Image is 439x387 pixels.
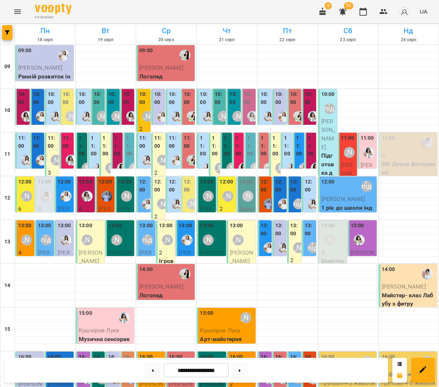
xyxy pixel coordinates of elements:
[240,205,254,265] p: Baby-fitness 3-5 - Baby Fitness 3-5
[247,111,258,122] img: Анна Білан
[16,25,74,36] h6: Пн
[311,163,322,174] img: Анна Білан
[382,283,426,290] span: [PERSON_NAME]
[278,242,289,253] img: Каріна
[308,111,319,122] img: Анна Білан
[179,50,190,61] img: Роксолана
[21,155,32,166] img: Каріна
[33,134,43,150] label: 11:00
[36,111,47,122] img: Юлія Масющенко
[108,249,132,265] span: [PERSON_NAME]
[126,111,137,122] div: Анна Білан
[187,155,198,166] img: Роксолана
[142,155,153,166] img: Каріна
[261,134,267,158] label: 11:00
[118,178,132,186] label: 12:00
[58,222,71,230] label: 13:00
[275,178,285,194] label: 12:00
[18,178,32,186] label: 12:00
[63,134,73,150] label: 11:00
[293,242,304,253] div: Наталя Гредасова
[157,111,168,122] div: Юлія Масющенко
[399,7,409,17] img: avatar_s.png
[179,249,193,282] span: [PERSON_NAME]
[154,178,164,194] label: 12:00
[36,155,47,166] img: Юлія Масющенко
[139,266,153,274] label: 14:00
[139,178,149,194] label: 12:00
[126,134,133,158] label: 11:00
[247,134,254,158] label: 11:00
[21,235,32,245] div: Софія
[278,111,289,122] img: Юлія Масющенко
[172,111,183,122] div: Каріна
[139,249,154,282] span: [PERSON_NAME]
[382,151,436,160] p: 0
[308,242,319,253] div: Анна підготовка до школи
[382,266,395,274] label: 14:00
[321,257,346,300] p: Майстер клас Декор гребінця (НОВИЙ)
[344,2,353,9] span: 35
[58,178,71,186] label: 12:00
[351,222,364,230] label: 13:00
[184,134,194,150] label: 11:00
[200,134,206,158] label: 11:00
[169,178,179,194] label: 12:00
[236,134,242,158] label: 11:00
[33,90,43,106] label: 10:00
[187,111,198,122] div: Роксолана
[364,147,374,158] img: Анна Білан
[341,162,355,194] span: [PERSON_NAME]
[230,222,243,230] label: 13:00
[21,191,32,202] div: Аліна Арт
[94,163,105,174] div: Каріна
[38,222,51,230] label: 13:00
[97,111,108,122] div: Міс Анастасія
[139,125,149,133] p: 2
[82,111,93,122] div: Каріна
[200,205,214,238] span: [PERSON_NAME]
[79,327,119,334] span: Кушніров Лука
[250,163,261,174] div: Анастасія Фітнес
[238,163,249,174] img: Анна Білан
[230,249,253,265] span: [PERSON_NAME]
[203,111,214,122] div: Каріна
[422,137,433,148] img: Іванна
[91,134,97,158] label: 11:00
[101,191,112,202] div: Marco
[284,134,291,158] label: 11:00
[111,235,122,245] div: Міс Анастасія
[222,191,233,202] div: Аліна Арт
[142,198,153,209] img: Юлія Масющенко
[321,118,335,151] span: [PERSON_NAME]
[77,25,135,36] h6: Вт
[264,198,275,209] img: Marco
[299,163,310,174] div: Юлія Масющенко
[361,162,375,194] span: [PERSON_NAME]
[261,178,271,194] label: 12:00
[275,90,285,106] label: 10:00
[18,90,28,106] label: 10:00
[98,178,112,186] label: 12:00
[308,198,319,209] img: Каріна
[319,36,377,43] h6: 23 серп
[139,90,149,106] label: 10:00
[219,178,233,186] label: 12:00
[382,291,436,308] p: Майстер- клас Лабубу з фетру
[321,178,335,186] label: 12:00
[117,163,128,174] img: Анна Білан
[293,111,304,122] div: Роксолана
[159,222,172,230] label: 13:00
[154,134,164,150] label: 11:00
[354,235,365,245] img: Анна Білан
[61,235,71,245] div: Каріна
[341,134,354,142] label: 11:00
